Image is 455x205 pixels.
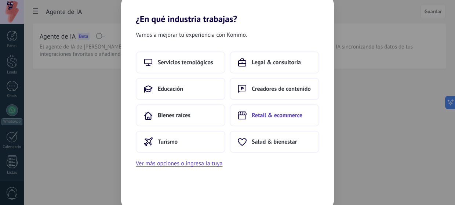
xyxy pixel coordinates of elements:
[136,159,222,168] button: Ver más opciones o ingresa la tuya
[136,131,225,153] button: Turismo
[252,85,311,93] span: Creadores de contenido
[252,59,301,66] span: Legal & consultoría
[230,78,319,100] button: Creadores de contenido
[136,51,225,73] button: Servicios tecnológicos
[230,131,319,153] button: Salud & bienestar
[136,104,225,126] button: Bienes raíces
[158,59,213,66] span: Servicios tecnológicos
[252,138,297,145] span: Salud & bienestar
[136,30,247,40] span: Vamos a mejorar tu experiencia con Kommo.
[252,112,302,119] span: Retail & ecommerce
[158,112,190,119] span: Bienes raíces
[158,138,178,145] span: Turismo
[230,104,319,126] button: Retail & ecommerce
[158,85,183,93] span: Educación
[136,78,225,100] button: Educación
[230,51,319,73] button: Legal & consultoría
